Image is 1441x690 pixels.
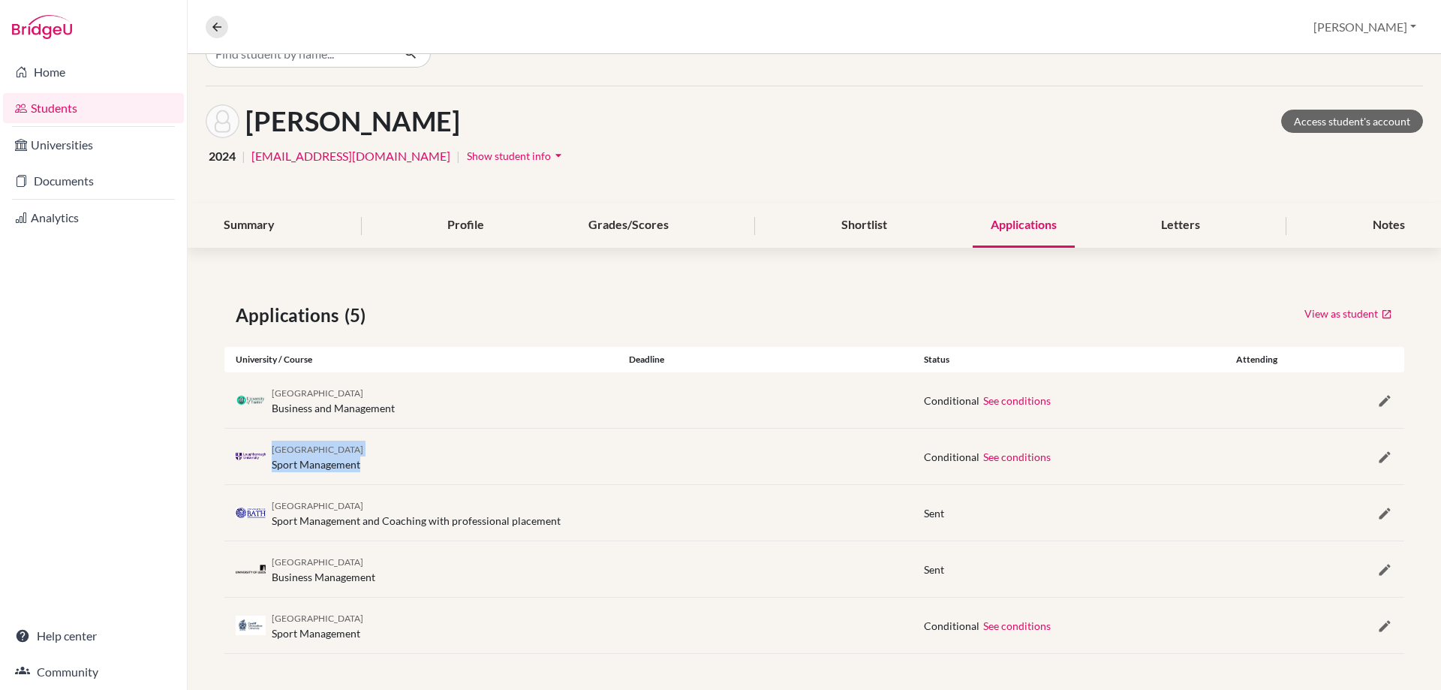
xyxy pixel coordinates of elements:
span: Sent [924,507,944,520]
span: 2024 [209,147,236,165]
span: [GEOGRAPHIC_DATA] [272,556,363,568]
button: See conditions [982,448,1051,466]
a: Documents [3,166,184,196]
div: Letters [1143,203,1218,248]
i: arrow_drop_down [551,148,566,163]
div: Summary [206,203,293,248]
span: Conditional [924,450,979,463]
img: Cameron Sime's avatar [206,104,239,138]
a: Analytics [3,203,184,233]
img: gb_l23_a7gzzt3p.png [236,564,266,575]
img: gb_l79_virokboc.png [236,451,266,463]
div: Status [913,353,1208,366]
a: [EMAIL_ADDRESS][DOMAIN_NAME] [251,147,450,165]
span: Sent [924,563,944,576]
a: Help center [3,621,184,651]
div: Sport Management and Coaching with professional placement [272,497,561,529]
div: Sport Management [272,610,363,641]
span: [GEOGRAPHIC_DATA] [272,444,363,455]
span: Conditional [924,619,979,632]
a: Community [3,657,184,687]
div: Business and Management [272,384,395,416]
div: Deadline [618,353,913,366]
img: gb_c20_sk69_v6j.jpeg [236,616,266,636]
a: Students [3,93,184,123]
span: (5) [344,302,372,329]
button: See conditions [982,392,1051,409]
div: Profile [429,203,502,248]
button: [PERSON_NAME] [1307,13,1423,41]
div: University / Course [224,353,618,366]
span: [GEOGRAPHIC_DATA] [272,387,363,399]
span: | [456,147,460,165]
a: View as student [1304,302,1393,325]
span: | [242,147,245,165]
span: Applications [236,302,344,329]
span: [GEOGRAPHIC_DATA] [272,500,363,511]
span: Show student info [467,149,551,162]
h1: [PERSON_NAME] [245,105,460,137]
a: Access student's account [1281,110,1423,133]
div: Grades/Scores [570,203,687,248]
div: Notes [1355,203,1423,248]
button: See conditions [982,617,1051,634]
img: gb_b16_e_th1yg6.png [236,508,266,518]
img: gb_e84_g00kct56.png [236,390,266,410]
a: Universities [3,130,184,160]
div: Shortlist [823,203,905,248]
span: [GEOGRAPHIC_DATA] [272,613,363,624]
img: Bridge-U [12,15,72,39]
div: Applications [973,203,1075,248]
div: Business Management [272,553,375,585]
button: Show student infoarrow_drop_down [466,144,567,167]
div: Attending [1208,353,1306,366]
a: Home [3,57,184,87]
span: Conditional [924,394,979,407]
div: Sport Management [272,441,363,472]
